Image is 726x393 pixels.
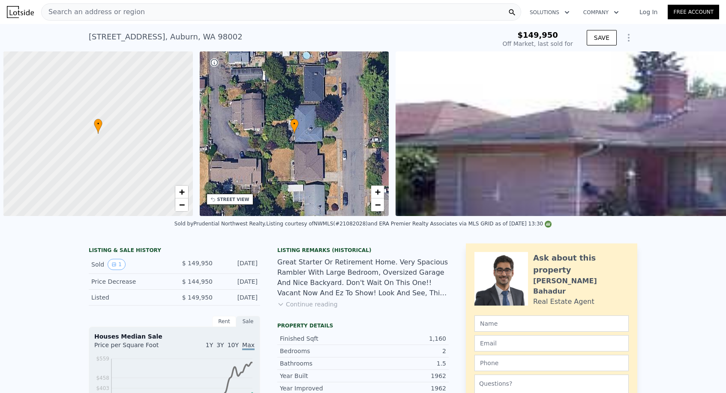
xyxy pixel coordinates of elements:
[668,5,719,19] a: Free Account
[206,342,213,348] span: 1Y
[7,6,34,18] img: Lotside
[89,247,260,255] div: LISTING & SALE HISTORY
[280,384,363,393] div: Year Improved
[174,221,267,227] div: Sold by Prudential Northwest Realty .
[363,372,446,380] div: 1962
[290,120,299,128] span: •
[94,332,255,341] div: Houses Median Sale
[175,186,188,198] a: Zoom in
[94,119,102,134] div: •
[266,221,552,227] div: Listing courtesy of NWMLS (#21082028) and ERA Premier Realty Associates via MLS GRID as of [DATE]...
[219,259,258,270] div: [DATE]
[42,7,145,17] span: Search an address or region
[280,359,363,368] div: Bathrooms
[517,30,558,39] span: $149,950
[533,297,594,307] div: Real Estate Agent
[533,276,629,297] div: [PERSON_NAME] Bahadur
[219,293,258,302] div: [DATE]
[363,384,446,393] div: 1962
[219,277,258,286] div: [DATE]
[94,120,102,128] span: •
[277,257,449,298] div: Great Starter Or Retirement Home. Very Spacious Rambler With Large Bedroom, Oversized Garage And ...
[629,8,668,16] a: Log In
[91,293,168,302] div: Listed
[212,316,236,327] div: Rent
[363,334,446,343] div: 1,160
[179,199,184,210] span: −
[474,335,629,351] input: Email
[523,5,576,20] button: Solutions
[175,198,188,211] a: Zoom out
[96,385,109,391] tspan: $403
[108,259,126,270] button: View historical data
[474,315,629,332] input: Name
[96,356,109,362] tspan: $559
[182,260,213,267] span: $ 149,950
[217,196,249,203] div: STREET VIEW
[545,221,552,228] img: NWMLS Logo
[533,252,629,276] div: Ask about this property
[236,316,260,327] div: Sale
[91,259,168,270] div: Sold
[89,31,243,43] div: [STREET_ADDRESS] , Auburn , WA 98002
[277,247,449,254] div: Listing Remarks (Historical)
[375,186,381,197] span: +
[363,359,446,368] div: 1.5
[216,342,224,348] span: 3Y
[94,341,174,354] div: Price per Square Foot
[179,186,184,197] span: +
[182,294,213,301] span: $ 149,950
[375,199,381,210] span: −
[371,198,384,211] a: Zoom out
[371,186,384,198] a: Zoom in
[91,277,168,286] div: Price Decrease
[96,375,109,381] tspan: $458
[280,334,363,343] div: Finished Sqft
[242,342,255,350] span: Max
[280,347,363,355] div: Bedrooms
[290,119,299,134] div: •
[280,372,363,380] div: Year Built
[228,342,239,348] span: 10Y
[277,300,338,309] button: Continue reading
[576,5,626,20] button: Company
[503,39,573,48] div: Off Market, last sold for
[587,30,617,45] button: SAVE
[277,322,449,329] div: Property details
[474,355,629,371] input: Phone
[363,347,446,355] div: 2
[620,29,637,46] button: Show Options
[182,278,213,285] span: $ 144,950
